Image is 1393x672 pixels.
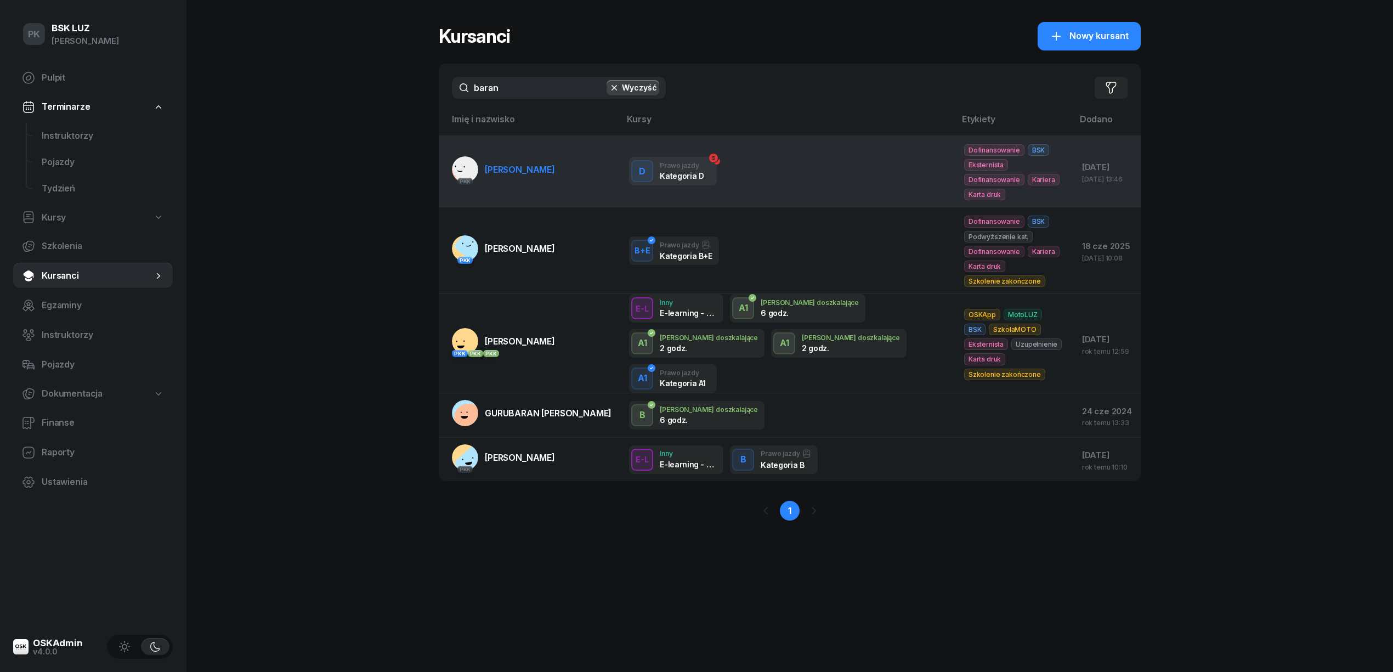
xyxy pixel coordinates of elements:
div: E-learning - 90 dni [660,460,717,469]
button: D [631,160,653,182]
span: Szkolenie zakończone [964,369,1045,380]
a: Instruktorzy [33,123,173,149]
span: [PERSON_NAME] [485,452,555,463]
input: Szukaj [452,77,666,99]
div: A1 [633,334,652,353]
div: B+E [630,244,655,257]
div: Inny [660,299,717,306]
div: B [635,406,650,425]
a: Egzaminy [13,292,173,319]
div: Kategoria A1 [660,379,706,388]
div: 24 cze 2024 [1082,404,1132,419]
th: Imię i nazwisko [439,112,620,135]
button: A1 [631,368,653,389]
span: Podwyższenie kat. [964,231,1033,242]
div: Kategoria B [761,460,811,470]
a: Instruktorzy [13,322,173,348]
div: 6 godz. [761,308,818,318]
div: E-L [631,453,653,466]
a: Terminarze [13,94,173,120]
span: Dofinansowanie [964,144,1024,156]
a: PKK[PERSON_NAME] [452,235,555,262]
a: Tydzień [33,176,173,202]
div: D [635,162,650,181]
span: BSK [964,324,986,335]
a: Pojazdy [33,149,173,176]
span: Dofinansowanie [964,174,1024,185]
span: Kariera [1028,246,1060,257]
span: SzkołaMOTO [989,324,1040,335]
a: Finanse [13,410,173,436]
a: Kursy [13,205,173,230]
div: E-learning - 90 dni [660,308,717,318]
span: Pojazdy [42,358,164,372]
div: A1 [734,299,752,318]
a: PKK[PERSON_NAME] [452,444,555,471]
div: [DATE] [1082,160,1132,174]
div: [PERSON_NAME] doszkalające [660,334,758,341]
div: Prawo jazdy [660,369,706,376]
div: rok temu 10:10 [1082,464,1132,471]
div: Prawo jazdy [660,162,704,169]
button: A1 [732,297,754,319]
div: Prawo jazdy [761,449,811,458]
span: Szkolenie zakończone [964,275,1045,287]
span: Karta druk [964,353,1005,365]
span: Tydzień [42,182,164,196]
div: [DATE] [1082,332,1132,347]
div: rok temu 13:33 [1082,419,1132,426]
div: B [736,450,751,469]
div: E-L [631,302,653,315]
div: PKK [457,257,473,264]
span: [PERSON_NAME] [485,243,555,254]
span: Kursanci [42,269,153,283]
button: E-L [631,449,653,471]
h1: Kursanci [439,26,510,46]
a: Pojazdy [13,352,173,378]
div: PKK [457,178,473,185]
a: PKKPKKPKK[PERSON_NAME] [452,328,555,354]
div: OSKAdmin [33,639,83,648]
span: Finanse [42,416,164,430]
th: Etykiety [955,112,1073,135]
div: 18 cze 2025 [1082,239,1132,253]
div: [DATE] 10:08 [1082,255,1132,262]
div: [PERSON_NAME] doszkalające [761,299,859,306]
div: Prawo jazdy [660,240,712,249]
span: MotoLUZ [1004,309,1042,320]
a: GURUBARAN [PERSON_NAME] [452,400,611,426]
button: B+E [631,240,653,262]
div: A1 [775,334,794,353]
button: B [631,404,653,426]
a: Pulpit [13,65,173,91]
button: A1 [631,332,653,354]
div: Kategoria D [660,171,704,180]
div: PKK [483,350,499,357]
div: [DATE] [1082,448,1132,462]
div: 2 godz. [802,343,859,353]
span: Szkolenia [42,239,164,253]
a: Raporty [13,439,173,466]
span: Pojazdy [42,155,164,170]
span: Kursy [42,211,66,225]
div: Inny [660,450,717,457]
span: Raporty [42,445,164,460]
span: Dokumentacja [42,387,103,401]
img: logo-xs@2x.png [13,639,29,654]
span: Karta druk [964,189,1005,200]
span: Terminarze [42,100,90,114]
span: Eksternista [964,159,1008,171]
a: PKK[PERSON_NAME] [452,156,555,183]
a: Szkolenia [13,233,173,259]
div: Kategoria B+E [660,251,712,261]
a: Ustawienia [13,469,173,495]
div: [DATE] 13:46 [1082,176,1132,183]
span: OSKApp [964,309,1000,320]
span: Uzupełnienie [1011,338,1062,350]
div: BSK LUZ [52,24,119,33]
div: [PERSON_NAME] doszkalające [802,334,900,341]
span: Pulpit [42,71,164,85]
span: PK [28,30,41,39]
span: Nowy kursant [1069,29,1129,43]
div: PKK [468,350,484,357]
